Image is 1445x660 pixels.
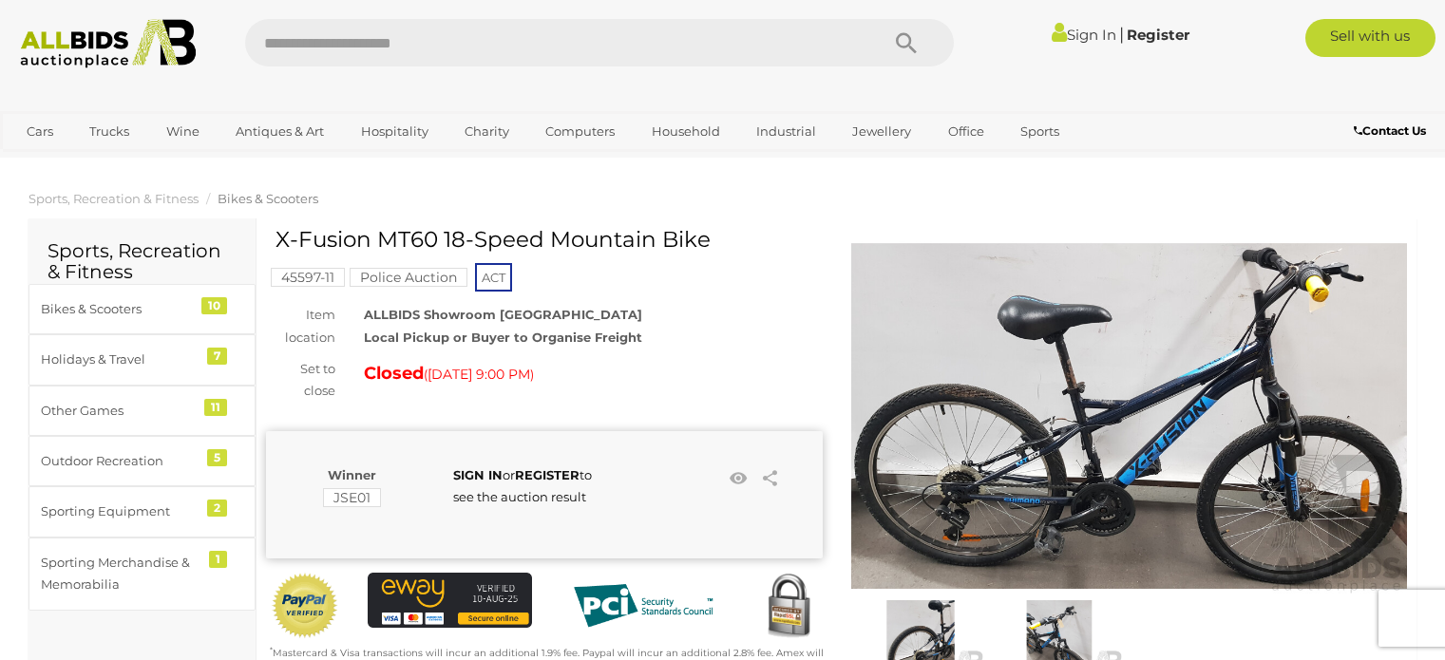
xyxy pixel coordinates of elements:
[77,116,142,147] a: Trucks
[328,467,376,482] b: Winner
[271,270,345,285] a: 45597-11
[754,573,823,641] img: Secured by Rapid SSL
[207,348,227,365] div: 7
[744,116,828,147] a: Industrial
[10,19,206,68] img: Allbids.com.au
[41,298,198,320] div: Bikes & Scooters
[368,573,533,628] img: eWAY Payment Gateway
[1127,26,1189,44] a: Register
[209,551,227,568] div: 1
[207,500,227,517] div: 2
[515,467,580,482] a: REGISTER
[1354,121,1431,141] a: Contact Us
[29,436,256,486] a: Outdoor Recreation 5
[724,464,752,493] li: Watch this item
[349,116,441,147] a: Hospitality
[364,307,642,322] strong: ALLBIDS Showroom [GEOGRAPHIC_DATA]
[350,270,467,285] a: Police Auction
[204,399,227,416] div: 11
[252,304,350,349] div: Item location
[41,500,198,522] div: Sporting Equipment
[207,449,227,466] div: 5
[428,366,530,383] span: [DATE] 9:00 PM
[859,19,954,66] button: Search
[1008,116,1072,147] a: Sports
[364,363,424,384] strong: Closed
[252,358,350,403] div: Set to close
[453,467,503,482] a: SIGN IN
[48,240,237,282] h2: Sports, Recreation & Fitness
[14,116,66,147] a: Cars
[223,116,336,147] a: Antiques & Art
[276,228,818,252] h1: X-Fusion MT60 18-Speed Mountain Bike
[1305,19,1435,57] a: Sell with us
[364,330,642,345] strong: Local Pickup or Buyer to Organise Freight
[41,450,198,472] div: Outdoor Recreation
[14,147,174,179] a: [GEOGRAPHIC_DATA]
[453,467,592,504] span: or to see the auction result
[41,552,198,596] div: Sporting Merchandise & Memorabilia
[1354,123,1426,138] b: Contact Us
[851,237,1408,595] img: X-Fusion MT60 18-Speed Mountain Bike
[1052,26,1116,44] a: Sign In
[936,116,997,147] a: Office
[218,191,318,206] a: Bikes & Scooters
[350,268,467,287] mark: Police Auction
[639,116,732,147] a: Household
[271,268,345,287] mark: 45597-11
[41,349,198,370] div: Holidays & Travel
[323,488,381,507] mark: JSE01
[41,400,198,422] div: Other Games
[561,573,726,638] img: PCI DSS compliant
[29,386,256,436] a: Other Games 11
[29,334,256,385] a: Holidays & Travel 7
[452,116,522,147] a: Charity
[29,284,256,334] a: Bikes & Scooters 10
[1119,24,1124,45] span: |
[475,263,512,292] span: ACT
[533,116,627,147] a: Computers
[201,297,227,314] div: 10
[29,191,199,206] a: Sports, Recreation & Fitness
[29,537,256,611] a: Sporting Merchandise & Memorabilia 1
[840,116,923,147] a: Jewellery
[154,116,212,147] a: Wine
[29,486,256,537] a: Sporting Equipment 2
[424,367,534,382] span: ( )
[271,573,339,639] img: Official PayPal Seal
